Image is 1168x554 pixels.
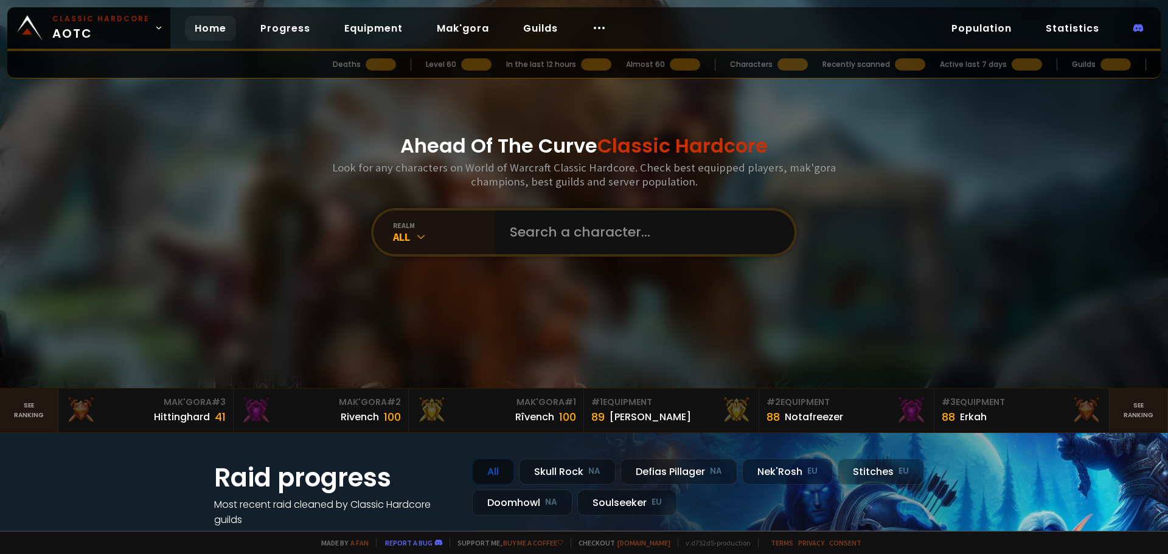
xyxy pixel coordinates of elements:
[545,496,557,508] small: NA
[214,528,293,542] a: See all progress
[1036,16,1109,41] a: Statistics
[450,538,563,547] span: Support me,
[620,459,737,485] div: Defias Pillager
[427,16,499,41] a: Mak'gora
[341,409,379,424] div: Rivench
[942,396,956,408] span: # 3
[942,409,955,425] div: 88
[234,389,409,432] a: Mak'Gora#2Rivench100
[610,409,691,424] div: [PERSON_NAME]
[393,230,495,244] div: All
[710,465,722,477] small: NA
[559,409,576,425] div: 100
[52,13,150,24] small: Classic Hardcore
[934,389,1110,432] a: #3Equipment88Erkah
[597,132,768,159] span: Classic Hardcore
[678,538,751,547] span: v. d752d5 - production
[838,459,924,485] div: Stitches
[7,7,170,49] a: Classic HardcoreAOTC
[626,59,665,70] div: Almost 60
[588,465,600,477] small: NA
[807,465,818,477] small: EU
[822,59,890,70] div: Recently scanned
[385,538,433,547] a: Report a bug
[214,497,457,527] h4: Most recent raid cleaned by Classic Hardcore guilds
[785,409,843,424] div: Notafreezer
[214,459,457,497] h1: Raid progress
[154,409,210,424] div: Hittinghard
[652,496,662,508] small: EU
[503,538,563,547] a: Buy me a coffee
[185,16,236,41] a: Home
[617,538,670,547] a: [DOMAIN_NAME]
[241,396,401,409] div: Mak'Gora
[384,409,401,425] div: 100
[742,459,833,485] div: Nek'Rosh
[565,396,576,408] span: # 1
[771,538,793,547] a: Terms
[942,396,1102,409] div: Equipment
[393,221,495,230] div: realm
[591,396,603,408] span: # 1
[506,59,576,70] div: In the last 12 hours
[591,396,751,409] div: Equipment
[502,210,780,254] input: Search a character...
[960,409,987,424] div: Erkah
[730,59,773,70] div: Characters
[899,465,909,477] small: EU
[215,409,226,425] div: 41
[251,16,320,41] a: Progress
[314,538,369,547] span: Made by
[212,396,226,408] span: # 3
[416,396,576,409] div: Mak'Gora
[829,538,861,547] a: Consent
[519,459,616,485] div: Skull Rock
[513,16,568,41] a: Guilds
[58,389,234,432] a: Mak'Gora#3Hittinghard41
[426,59,456,70] div: Level 60
[1072,59,1096,70] div: Guilds
[515,409,554,424] div: Rîvench
[571,538,670,547] span: Checkout
[766,396,780,408] span: # 2
[333,59,361,70] div: Deaths
[766,396,926,409] div: Equipment
[400,131,768,161] h1: Ahead Of The Curve
[472,459,514,485] div: All
[472,490,572,516] div: Doomhowl
[798,538,824,547] a: Privacy
[1110,389,1168,432] a: Seeranking
[940,59,1007,70] div: Active last 7 days
[52,13,150,43] span: AOTC
[350,538,369,547] a: a fan
[584,389,759,432] a: #1Equipment89[PERSON_NAME]
[335,16,412,41] a: Equipment
[591,409,605,425] div: 89
[387,396,401,408] span: # 2
[66,396,226,409] div: Mak'Gora
[327,161,841,189] h3: Look for any characters on World of Warcraft Classic Hardcore. Check best equipped players, mak'g...
[759,389,934,432] a: #2Equipment88Notafreezer
[409,389,584,432] a: Mak'Gora#1Rîvench100
[942,16,1021,41] a: Population
[577,490,677,516] div: Soulseeker
[766,409,780,425] div: 88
